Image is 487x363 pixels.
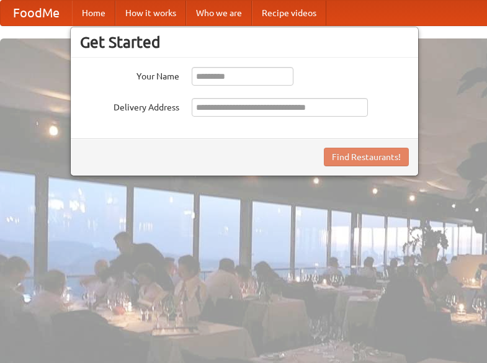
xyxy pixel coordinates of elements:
[1,1,72,25] a: FoodMe
[186,1,252,25] a: Who we are
[80,98,179,114] label: Delivery Address
[324,148,409,166] button: Find Restaurants!
[80,33,409,52] h3: Get Started
[72,1,115,25] a: Home
[80,67,179,83] label: Your Name
[252,1,326,25] a: Recipe videos
[115,1,186,25] a: How it works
